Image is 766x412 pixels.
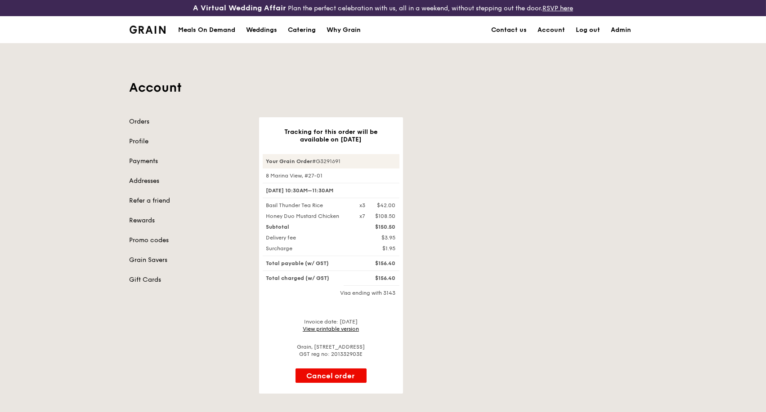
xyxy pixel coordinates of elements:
div: Honey Duo Mustard Chicken [261,213,354,220]
h1: Account [130,80,637,96]
div: [DATE] 10:30AM–11:30AM [263,183,399,198]
div: $156.40 [354,275,401,282]
div: Total charged (w/ GST) [261,275,354,282]
div: Weddings [246,17,277,44]
div: $156.40 [354,260,401,267]
a: RSVP here [542,4,573,12]
div: Surcharge [261,245,354,252]
a: Orders [130,117,248,126]
span: Total payable (w/ GST) [266,260,329,266]
div: $150.50 [354,223,401,230]
div: 8 Marina View, #27-01 [263,172,399,179]
a: Promo codes [130,236,248,245]
div: x3 [360,202,366,209]
a: Profile [130,137,248,146]
div: Grain, [STREET_ADDRESS] GST reg no: 201332903E [263,343,399,358]
a: Why Grain [321,17,366,44]
div: Why Grain [327,17,361,44]
div: Catering [288,17,316,44]
a: View printable version [303,326,359,332]
a: Grain Savers [130,256,248,265]
a: Gift Cards [130,275,248,284]
img: Grain [130,26,166,34]
div: $1.95 [354,245,401,252]
div: Delivery fee [261,234,354,241]
a: Admin [606,17,637,44]
div: #G3291691 [263,154,399,168]
strong: Your Grain Order [266,158,313,164]
div: Subtotal [261,223,354,230]
div: Meals On Demand [178,17,235,44]
a: Account [533,17,571,44]
h3: A Virtual Wedding Affair [193,4,286,13]
div: Invoice date: [DATE] [263,318,399,332]
div: $108.50 [376,213,396,220]
a: GrainGrain [130,16,166,43]
a: Payments [130,157,248,166]
div: Basil Thunder Tea Rice [261,202,354,209]
h3: Tracking for this order will be available on [DATE] [273,128,389,143]
a: Contact us [486,17,533,44]
a: Weddings [241,17,282,44]
div: Plan the perfect celebration with us, all in a weekend, without stepping out the door. [128,4,638,13]
a: Addresses [130,177,248,186]
div: Visa ending with 3143 [263,289,399,297]
a: Catering [282,17,321,44]
div: $42.00 [377,202,396,209]
button: Cancel order [296,368,367,383]
a: Refer a friend [130,196,248,205]
div: $3.95 [354,234,401,241]
a: Log out [571,17,606,44]
a: Rewards [130,216,248,225]
div: x7 [360,213,366,220]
